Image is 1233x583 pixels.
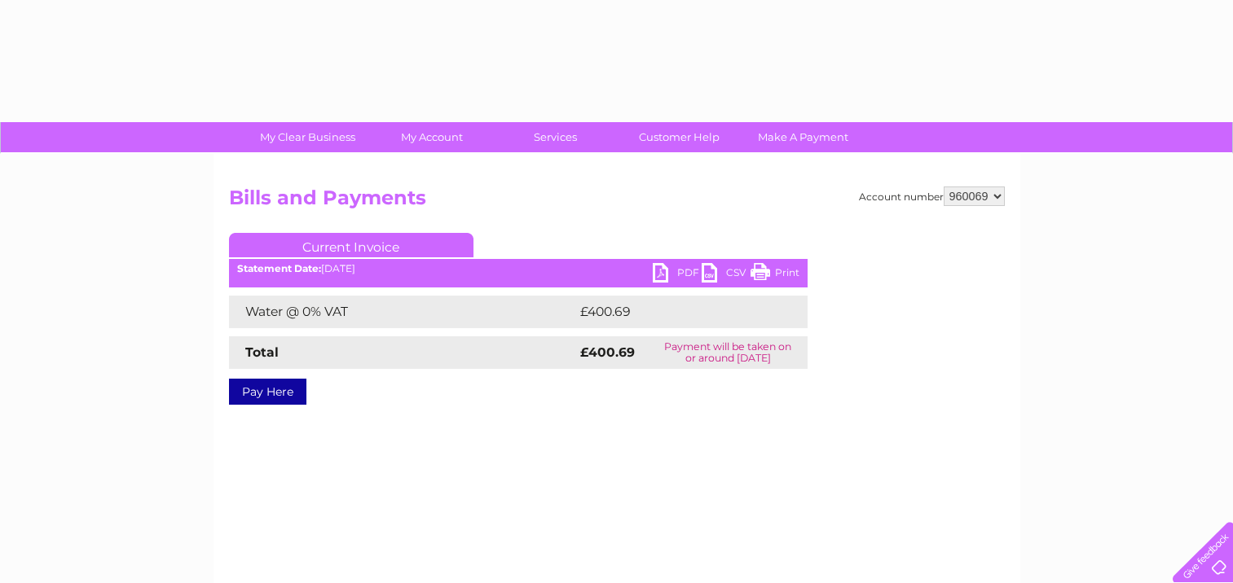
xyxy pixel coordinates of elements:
td: £400.69 [576,296,779,328]
strong: Total [245,344,279,360]
div: Account number [859,186,1005,206]
a: Services [488,122,623,152]
a: Print [751,263,799,287]
a: PDF [653,263,702,287]
td: Water @ 0% VAT [229,296,576,328]
strong: £400.69 [580,344,635,360]
a: CSV [702,263,751,287]
b: Statement Date: [237,262,321,274]
a: My Clear Business [240,122,375,152]
h2: Bills and Payments [229,186,1005,217]
div: [DATE] [229,263,808,274]
a: Pay Here [229,379,306,405]
a: Make A Payment [736,122,870,152]
a: Customer Help [612,122,746,152]
a: My Account [364,122,499,152]
td: Payment will be taken on or around [DATE] [649,336,807,369]
a: Current Invoice [229,233,473,257]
